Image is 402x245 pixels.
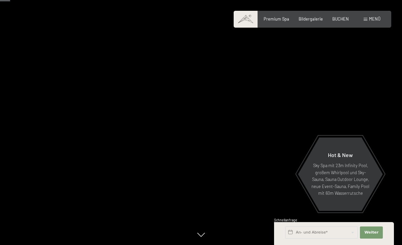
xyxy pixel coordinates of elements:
[298,137,383,211] a: Hot & New Sky Spa mit 23m Infinity Pool, großem Whirlpool und Sky-Sauna, Sauna Outdoor Lounge, ne...
[299,16,323,22] a: Bildergalerie
[360,226,383,239] button: Weiter
[364,230,378,235] span: Weiter
[264,16,289,22] a: Premium Spa
[274,218,297,222] span: Schnellanfrage
[332,16,349,22] a: BUCHEN
[311,162,370,196] p: Sky Spa mit 23m Infinity Pool, großem Whirlpool und Sky-Sauna, Sauna Outdoor Lounge, neue Event-S...
[369,16,380,22] span: Menü
[328,152,353,158] span: Hot & New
